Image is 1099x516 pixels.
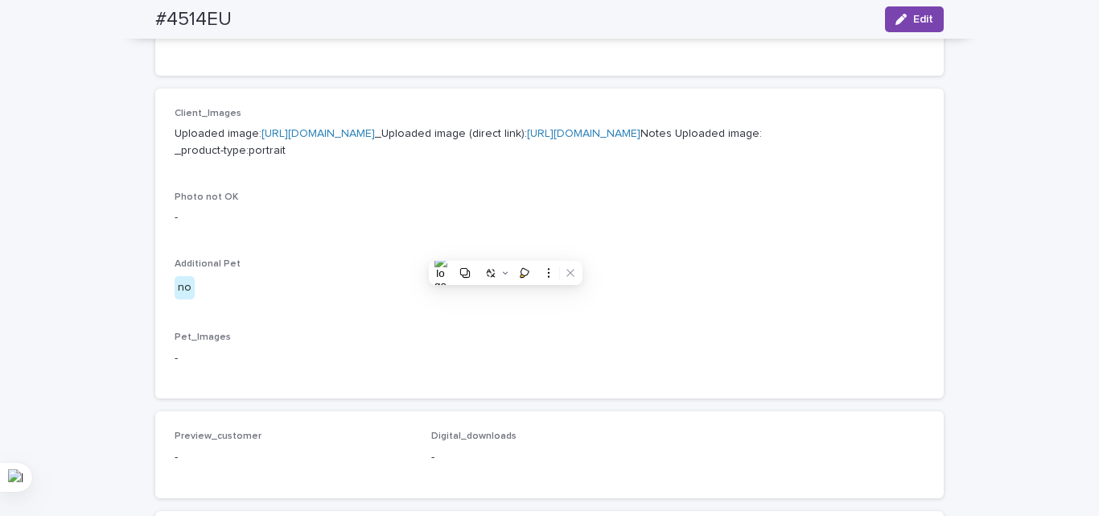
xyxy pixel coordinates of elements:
[175,126,924,159] p: Uploaded image: _Uploaded image (direct link): Notes Uploaded image: _product-type:portrait
[175,332,231,342] span: Pet_Images
[261,128,375,139] a: [URL][DOMAIN_NAME]
[175,109,241,118] span: Client_Images
[431,431,517,441] span: Digital_downloads
[913,14,933,25] span: Edit
[175,209,924,226] p: -
[155,8,232,31] h2: #4514EU
[175,350,924,367] p: -
[527,128,640,139] a: [URL][DOMAIN_NAME]
[885,6,944,32] button: Edit
[175,276,195,299] div: no
[175,259,241,269] span: Additional Pet
[175,449,412,466] p: -
[175,431,261,441] span: Preview_customer
[431,449,669,466] p: -
[175,192,238,202] span: Photo not OK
